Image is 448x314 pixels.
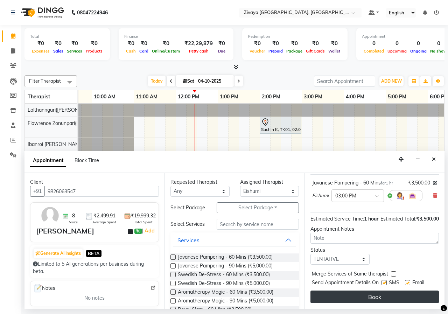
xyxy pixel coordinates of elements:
div: ₹0 [51,40,65,48]
input: 2025-10-04 [196,76,231,86]
div: Total [30,34,104,40]
span: ₹2,499.91 [93,212,115,219]
span: Send Appointment Details On [312,279,379,288]
div: ₹0 [150,40,182,48]
button: +91 [30,186,45,197]
span: Products [84,49,104,54]
a: 1:00 PM [218,92,240,102]
div: Finance [124,34,228,40]
div: ₹22,29,879 [182,40,216,48]
b: 08047224946 [77,3,108,22]
span: Card [138,49,150,54]
span: Swedish De-Stress - 60 Mins (₹3,500.00) [178,271,270,280]
span: ADD NEW [381,78,402,84]
span: Therapist [28,93,50,100]
div: Status [310,246,370,254]
div: Select Services [165,221,211,228]
span: ₹3,500.00 [408,179,430,187]
span: Prepaid [267,49,285,54]
span: Gift Cards [304,49,327,54]
span: 1 hr [386,181,393,186]
input: Search Appointment [314,76,375,86]
span: Notes [33,284,55,293]
div: ₹0 [285,40,304,48]
button: Generate AI Insights [34,249,83,258]
span: Appointment [30,154,66,167]
span: Upcoming [386,49,408,54]
span: 1 hour [364,216,378,222]
span: Javanese Pampering - 90 Mins (₹5,000.00) [178,262,273,271]
div: ₹0 [84,40,104,48]
div: ₹0 [65,40,84,48]
span: Package [285,49,304,54]
div: Client [30,179,159,186]
a: 11:00 AM [134,92,159,102]
img: logo [18,3,66,22]
div: ₹0 [304,40,327,48]
span: Services [65,49,84,54]
span: Estimated Service Time: [310,216,364,222]
span: Javanese Pampering - 60 Mins (₹3,500.00) [178,253,273,262]
button: Book [310,291,439,303]
div: [PERSON_NAME] [36,226,94,236]
span: Filter Therapist [29,78,61,84]
div: 0 [386,40,408,48]
span: ₹19,999.32 [131,212,156,219]
a: 5:00 PM [386,92,408,102]
span: 8 [72,212,75,219]
span: Completed [362,49,386,54]
div: Appointment Notes [310,225,439,233]
span: Aromatherapy Magic - 60 Mins (₹3,500.00) [178,288,273,297]
span: Petty cash [187,49,210,54]
span: Ongoing [408,49,428,54]
div: Requested Therapist [170,179,230,186]
span: Voucher [248,49,267,54]
img: Hairdresser.png [395,191,404,200]
div: Services [177,236,199,244]
div: Redemption [248,34,342,40]
span: Estimated Total: [380,216,416,222]
span: Sat [182,78,196,84]
span: No notes [84,294,105,302]
button: Close [429,154,439,165]
input: Search by service name [217,219,299,230]
div: ₹0 [248,40,267,48]
div: Limited to 5 AI generations per business during beta. [33,260,156,275]
div: ₹0 [216,40,228,48]
a: 4:00 PM [344,92,366,102]
a: 12:00 PM [176,92,201,102]
div: 0 [362,40,386,48]
button: Select Package [217,202,299,213]
div: ₹0 [327,40,342,48]
div: Sachin K, TK01, 02:00 PM-03:00 PM, Javanese Pampering - 60 Mins [260,118,301,133]
span: Flowrence Zonunpari([PERSON_NAME]) [28,120,117,126]
span: Online/Custom [150,49,182,54]
div: ₹0 [124,40,138,48]
button: Services [173,234,296,246]
a: 10:00 AM [92,92,117,102]
img: avatar [40,205,60,226]
a: 2:00 PM [260,92,282,102]
span: BETA [86,250,101,257]
span: Average Spent [92,219,116,225]
span: Ibanroi [PERSON_NAME] [28,141,84,147]
div: Assigned Therapist [240,179,299,186]
span: Email [412,279,424,288]
span: Eishumi [312,192,329,199]
span: Today [148,76,166,86]
div: 0 [408,40,428,48]
span: Wallet [327,49,342,54]
button: ADD NEW [379,76,404,86]
div: Select Package [165,204,211,211]
span: Sales [51,49,65,54]
span: Aromatherapy Magic - 90 Mins (₹5,000.00) [178,297,273,306]
span: ₹0 [134,229,142,234]
div: ₹0 [267,40,285,48]
span: Merge Services of Same therapist [312,270,388,279]
span: Visits [69,219,78,225]
span: SMS [389,279,399,288]
span: Total Spent [134,219,153,225]
span: Due [216,49,227,54]
a: 3:00 PM [302,92,324,102]
span: ₹3,500.00 [416,216,439,222]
